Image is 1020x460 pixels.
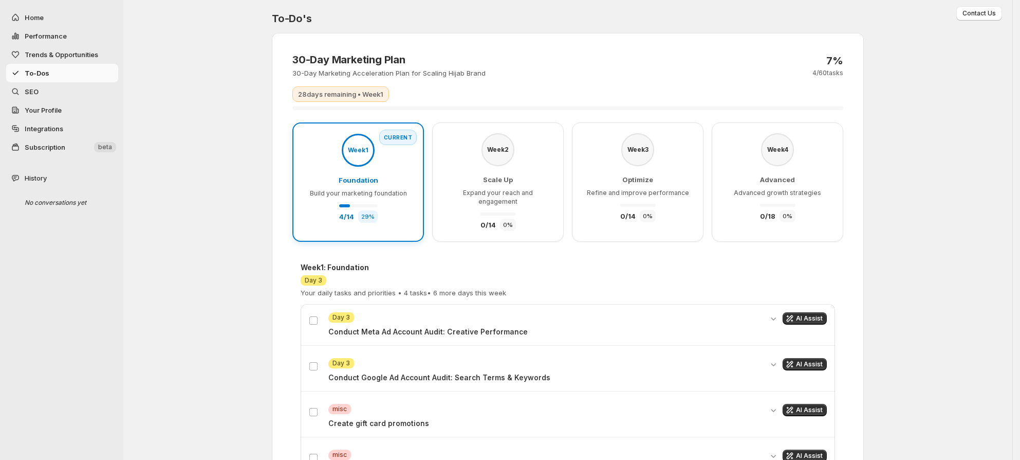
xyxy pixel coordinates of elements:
div: No conversations yet [16,193,114,212]
span: AI Assist [796,314,823,323]
h3: 30-Day Marketing Plan [292,54,486,66]
a: SEO [6,82,118,101]
span: Advanced growth strategies [734,189,821,197]
p: 28 days remaining • Week 1 [298,89,383,99]
button: To-Dos [6,64,118,82]
span: Week 4 [767,146,788,153]
span: Week 2 [487,146,509,153]
span: To-Dos [25,69,49,77]
p: Conduct Meta Ad Account Audit: Creative Performance [328,327,762,337]
span: Week 3 [627,146,648,153]
span: History [25,173,47,183]
h2: To-Do's [272,12,864,25]
button: Contact Us [956,6,1002,21]
div: 0 % [640,210,656,222]
span: 0 / 14 [480,221,496,229]
p: 30-Day Marketing Acceleration Plan for Scaling Hijab Brand [292,68,486,78]
span: AI Assist [796,360,823,368]
span: 0 / 14 [620,212,636,220]
span: Foundation [339,176,378,184]
p: Conduct Google Ad Account Audit: Search Terms & Keywords [328,373,762,383]
span: beta [98,143,112,151]
h4: Week 1 : Foundation [301,262,506,273]
button: Get AI assistance for this task [783,312,827,325]
span: Subscription [25,143,65,151]
p: Your daily tasks and priorities • 4 tasks • 6 more days this week [301,288,506,298]
div: 29 % [358,210,378,223]
button: Get AI assistance for this task [783,358,827,370]
button: Performance [6,27,118,45]
p: Create gift card promotions [328,418,762,429]
span: misc [332,405,347,413]
span: 0 / 18 [760,212,775,220]
span: AI Assist [796,452,823,460]
a: Integrations [6,119,118,138]
span: SEO [25,87,39,96]
div: Current [379,130,417,145]
span: Contact Us [962,9,996,17]
span: Home [25,13,44,22]
span: 4 / 14 [339,213,354,221]
div: Currently viewing Day 3 [347,106,348,110]
button: Expand details [768,312,778,325]
span: Your Profile [25,106,62,114]
span: Integrations [25,125,63,133]
p: 4 / 60 tasks [812,69,843,77]
span: Day 3 [332,313,350,322]
span: Trends & Opportunities [25,50,98,59]
a: Your Profile [6,101,118,119]
span: Expand your reach and engagement [463,189,533,205]
button: Expand details [768,404,778,416]
span: Build your marketing foundation [310,189,407,197]
button: Expand details [768,358,778,370]
p: 7 % [826,55,843,67]
button: Subscription [6,138,118,156]
div: 0 % [780,210,795,222]
span: AI Assist [796,406,823,414]
span: Refine and improve performance [587,189,689,197]
button: Trends & Opportunities [6,45,118,64]
span: Day 3 [305,276,322,285]
span: misc [332,451,347,459]
span: Performance [25,32,67,40]
button: Home [6,8,118,27]
span: Week 1 [348,147,368,153]
span: Advanced [760,175,795,184]
button: Get AI assistance for this task [783,404,827,416]
span: Day 3 [332,359,350,367]
span: Scale Up [483,175,513,184]
span: Optimize [622,175,653,184]
div: 0 % [500,219,516,231]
